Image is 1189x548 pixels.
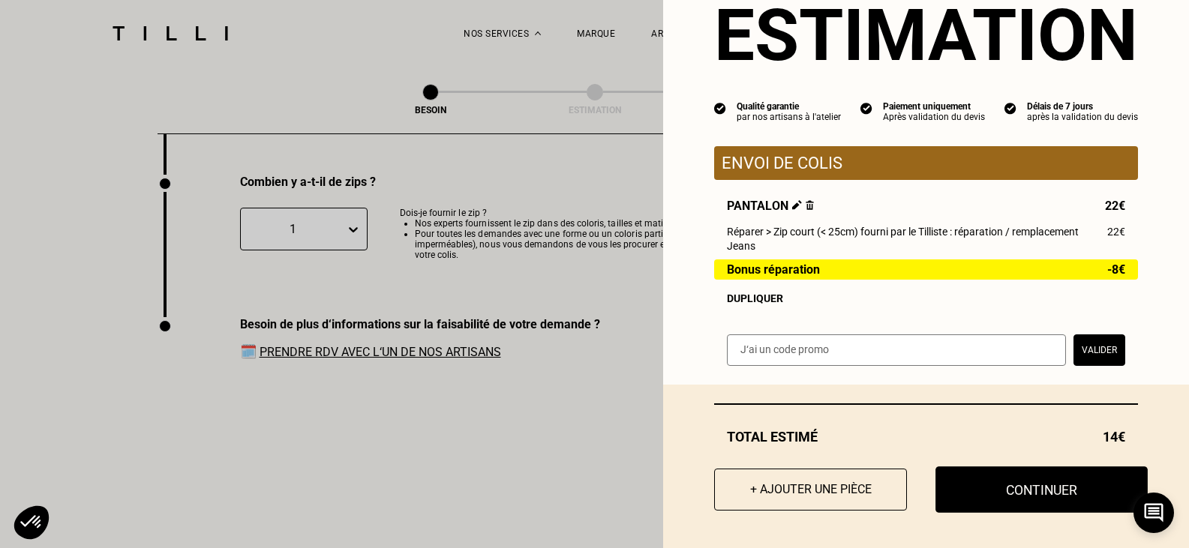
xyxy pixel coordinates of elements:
[727,226,1079,238] span: Réparer > Zip court (< 25cm) fourni par le Tilliste : réparation / remplacement
[714,469,907,511] button: + Ajouter une pièce
[792,200,802,210] img: Éditer
[727,240,755,252] span: Jeans
[727,199,814,213] span: Pantalon
[714,101,726,115] img: icon list info
[1107,226,1125,238] span: 22€
[1107,263,1125,276] span: -8€
[1027,112,1138,122] div: après la validation du devis
[737,112,841,122] div: par nos artisans à l'atelier
[1004,101,1016,115] img: icon list info
[935,466,1148,513] button: Continuer
[1073,334,1125,366] button: Valider
[806,200,814,210] img: Supprimer
[727,334,1066,366] input: J‘ai un code promo
[727,263,820,276] span: Bonus réparation
[722,154,1130,172] p: Envoi de colis
[1105,199,1125,213] span: 22€
[860,101,872,115] img: icon list info
[1103,429,1125,445] span: 14€
[714,429,1138,445] div: Total estimé
[1027,101,1138,112] div: Délais de 7 jours
[737,101,841,112] div: Qualité garantie
[727,292,1125,304] div: Dupliquer
[883,101,985,112] div: Paiement uniquement
[883,112,985,122] div: Après validation du devis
